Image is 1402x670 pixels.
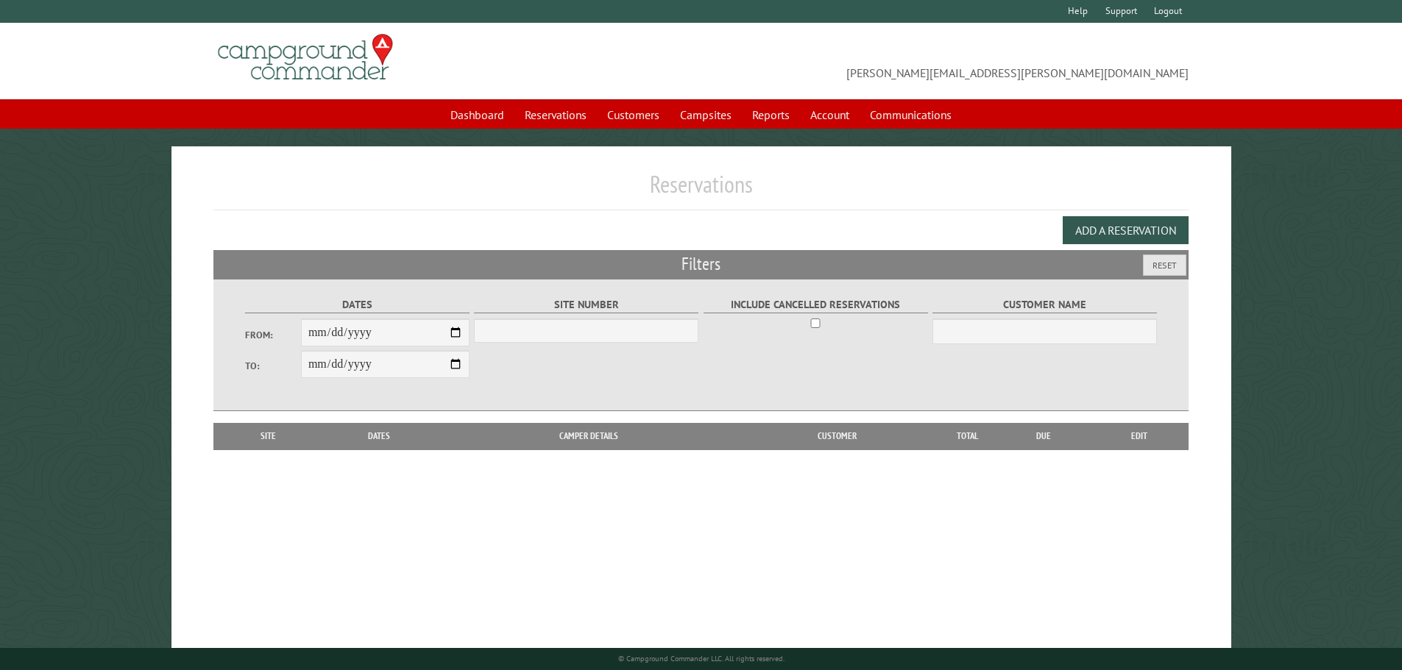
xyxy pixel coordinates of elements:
[861,101,960,129] a: Communications
[213,170,1189,210] h1: Reservations
[474,296,698,313] label: Site Number
[932,296,1157,313] label: Customer Name
[598,101,668,129] a: Customers
[316,423,442,449] th: Dates
[245,359,301,373] label: To:
[743,101,799,129] a: Reports
[701,40,1189,82] span: [PERSON_NAME][EMAIL_ADDRESS][PERSON_NAME][DOMAIN_NAME]
[245,296,470,313] label: Dates
[1090,423,1189,449] th: Edit
[618,654,785,663] small: © Campground Commander LLC. All rights reserved.
[704,296,928,313] label: Include Cancelled Reservations
[938,423,997,449] th: Total
[442,101,513,129] a: Dashboard
[213,29,397,86] img: Campground Commander
[671,101,740,129] a: Campsites
[442,423,735,449] th: Camper Details
[213,250,1189,278] h2: Filters
[801,101,858,129] a: Account
[1143,254,1186,276] button: Reset
[735,423,938,449] th: Customer
[997,423,1090,449] th: Due
[245,328,301,342] label: From:
[516,101,595,129] a: Reservations
[221,423,316,449] th: Site
[1063,216,1189,244] button: Add a Reservation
